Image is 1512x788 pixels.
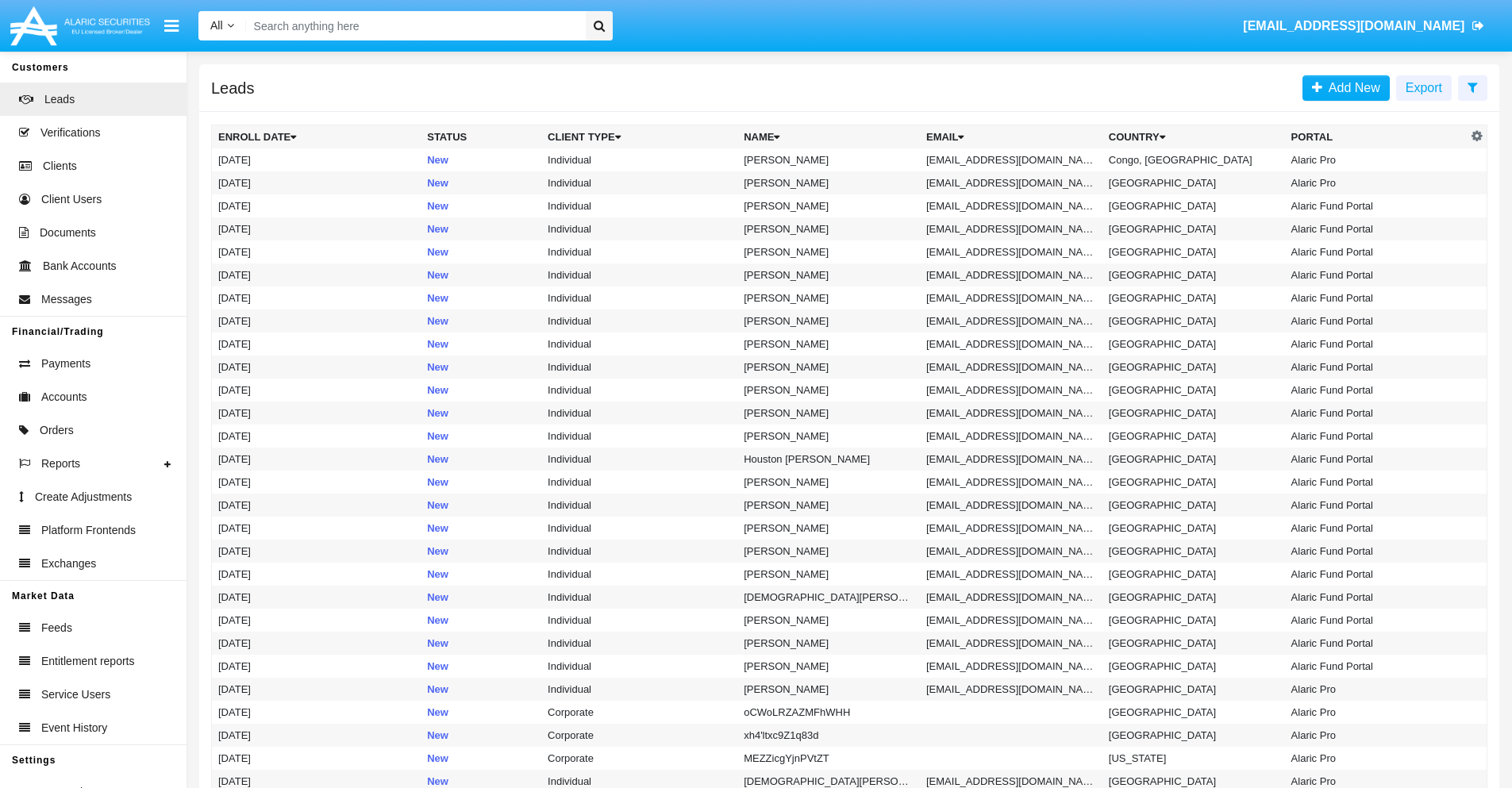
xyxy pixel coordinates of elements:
td: [EMAIL_ADDRESS][DOMAIN_NAME] [920,471,1102,494]
td: [EMAIL_ADDRESS][DOMAIN_NAME] [920,332,1102,356]
td: [DATE] [212,309,421,332]
span: [EMAIL_ADDRESS][DOMAIN_NAME] [1243,19,1464,33]
td: [DATE] [212,586,421,609]
td: [GEOGRAPHIC_DATA] [1102,171,1285,194]
span: Add New [1322,81,1380,94]
td: Individual [541,540,737,563]
td: [EMAIL_ADDRESS][DOMAIN_NAME] [920,194,1102,217]
td: [GEOGRAPHIC_DATA] [1102,655,1285,678]
td: [DATE] [212,471,421,494]
td: Individual [541,494,737,517]
td: Alaric Pro [1285,148,1468,171]
td: [DATE] [212,655,421,678]
a: All [198,17,246,34]
td: Alaric Fund Portal [1285,263,1468,286]
td: [DATE] [212,517,421,540]
td: New [421,286,541,309]
td: New [421,448,541,471]
td: [DATE] [212,563,421,586]
td: Alaric Fund Portal [1285,609,1468,632]
span: Documents [40,225,96,241]
td: [GEOGRAPHIC_DATA] [1102,332,1285,356]
td: [EMAIL_ADDRESS][DOMAIN_NAME] [920,263,1102,286]
td: New [421,540,541,563]
td: [GEOGRAPHIC_DATA] [1102,517,1285,540]
a: Add New [1302,75,1390,101]
td: Corporate [541,724,737,747]
td: [EMAIL_ADDRESS][DOMAIN_NAME] [920,609,1102,632]
td: Individual [541,171,737,194]
td: New [421,217,541,240]
th: Email [920,125,1102,149]
td: [PERSON_NAME] [737,263,920,286]
td: New [421,402,541,425]
td: New [421,586,541,609]
img: Logo image [8,2,152,49]
td: New [421,678,541,701]
td: Alaric Pro [1285,171,1468,194]
td: [EMAIL_ADDRESS][DOMAIN_NAME] [920,586,1102,609]
td: Alaric Pro [1285,747,1468,770]
span: Reports [41,456,80,472]
td: Alaric Fund Portal [1285,286,1468,309]
td: [GEOGRAPHIC_DATA] [1102,448,1285,471]
td: xh4'ltxc9Z1q83d [737,724,920,747]
td: New [421,655,541,678]
td: Alaric Fund Portal [1285,471,1468,494]
td: [DATE] [212,263,421,286]
td: [PERSON_NAME] [737,563,920,586]
td: Individual [541,448,737,471]
a: [EMAIL_ADDRESS][DOMAIN_NAME] [1236,4,1492,48]
span: Client Users [41,191,102,208]
td: [EMAIL_ADDRESS][DOMAIN_NAME] [920,448,1102,471]
td: New [421,494,541,517]
td: [DATE] [212,701,421,724]
td: Alaric Pro [1285,678,1468,701]
td: Individual [541,356,737,379]
td: [PERSON_NAME] [737,494,920,517]
td: New [421,517,541,540]
td: New [421,379,541,402]
td: Individual [541,402,737,425]
td: [GEOGRAPHIC_DATA] [1102,586,1285,609]
td: [DATE] [212,425,421,448]
td: Alaric Fund Portal [1285,632,1468,655]
td: [PERSON_NAME] [737,471,920,494]
td: Alaric Fund Portal [1285,425,1468,448]
td: MEZZicgYjnPVtZT [737,747,920,770]
td: [PERSON_NAME] [737,286,920,309]
td: [US_STATE] [1102,747,1285,770]
td: Congo, [GEOGRAPHIC_DATA] [1102,148,1285,171]
td: [PERSON_NAME] [737,425,920,448]
td: New [421,240,541,263]
td: New [421,747,541,770]
span: Clients [43,158,77,175]
span: All [210,19,223,32]
td: [EMAIL_ADDRESS][DOMAIN_NAME] [920,678,1102,701]
td: New [421,194,541,217]
td: Houston [PERSON_NAME] [737,448,920,471]
td: [DATE] [212,678,421,701]
td: [DATE] [212,240,421,263]
td: New [421,263,541,286]
th: Country [1102,125,1285,149]
td: [DATE] [212,194,421,217]
td: [PERSON_NAME] [737,309,920,332]
span: Orders [40,422,74,439]
td: [EMAIL_ADDRESS][DOMAIN_NAME] [920,148,1102,171]
td: [PERSON_NAME] [737,217,920,240]
td: New [421,471,541,494]
td: [DATE] [212,402,421,425]
td: [EMAIL_ADDRESS][DOMAIN_NAME] [920,309,1102,332]
td: [EMAIL_ADDRESS][DOMAIN_NAME] [920,632,1102,655]
td: [EMAIL_ADDRESS][DOMAIN_NAME] [920,494,1102,517]
h5: Leads [211,82,255,94]
td: Individual [541,609,737,632]
td: [GEOGRAPHIC_DATA] [1102,425,1285,448]
td: Individual [541,586,737,609]
td: Individual [541,332,737,356]
td: [GEOGRAPHIC_DATA] [1102,194,1285,217]
span: Platform Frontends [41,522,136,539]
td: [GEOGRAPHIC_DATA] [1102,540,1285,563]
span: Exchanges [41,555,96,572]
